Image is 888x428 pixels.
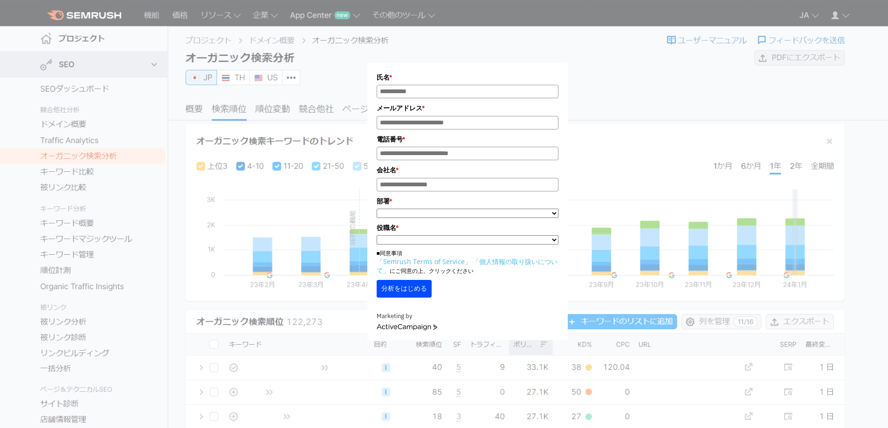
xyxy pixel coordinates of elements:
[377,134,558,144] label: 電話番号
[377,165,558,175] label: 会社名
[377,257,558,275] a: 「個人情報の取り扱いについて」
[377,223,558,233] label: 役職名
[377,72,558,82] label: 氏名
[377,312,558,321] div: Marketing by
[377,249,558,275] p: ■同意事項 にご同意の上、クリックください
[377,103,558,113] label: メールアドレス
[377,196,558,206] label: 部署
[377,280,432,298] button: 分析をはじめる
[377,257,471,266] a: 「Semrush Terms of Service」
